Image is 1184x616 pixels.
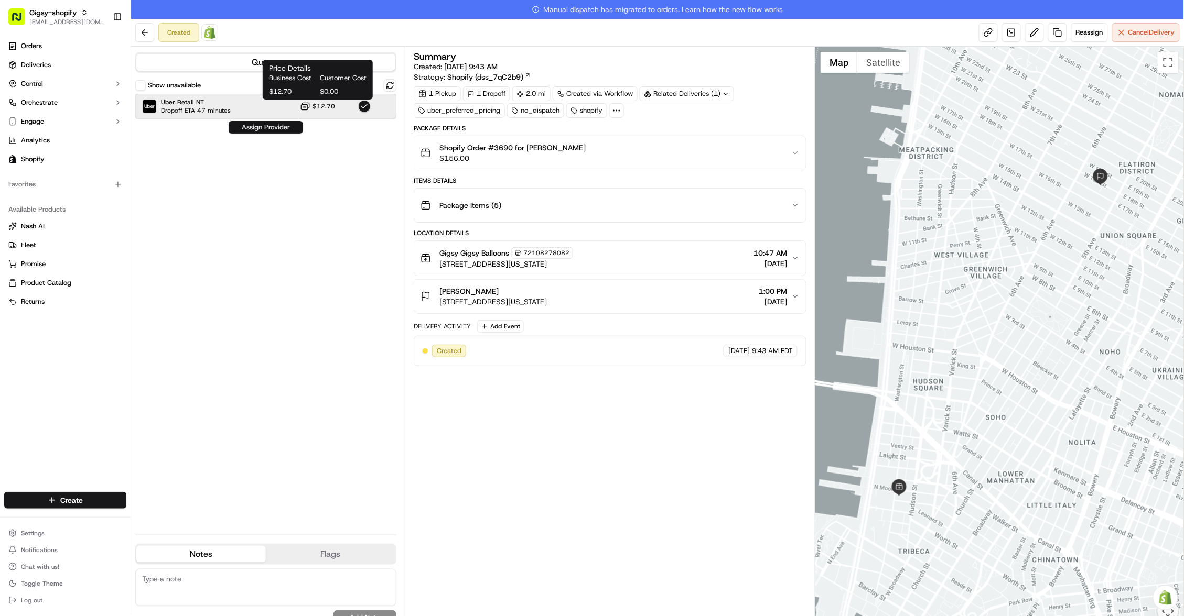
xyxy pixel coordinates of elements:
span: [DATE] [759,296,787,307]
button: Shopify Order #3690 for [PERSON_NAME]$156.00 [414,136,806,170]
img: Shopify [203,26,216,39]
button: Promise [4,256,126,272]
div: We're available if you need us! [47,110,144,118]
span: $12.70 [269,87,316,96]
a: Promise [8,259,122,269]
button: Reassign [1071,23,1108,42]
div: 1 Dropoff [463,86,510,101]
div: Start new chat [47,100,172,110]
span: [DATE] 9:43 AM [444,62,498,71]
button: Orchestrate [4,94,126,111]
a: Fleet [8,240,122,250]
a: Deliveries [4,57,126,73]
span: [STREET_ADDRESS][US_STATE] [439,259,573,269]
span: 9:43 AM EDT [752,346,793,356]
div: Package Details [414,124,806,133]
button: Chat with us! [4,559,126,574]
span: Returns [21,297,45,306]
span: Manual dispatch has migrated to orders. Learn how the new flow works [532,4,783,15]
span: Control [21,79,43,89]
button: Gigsy-shopify [29,7,77,18]
img: Shopify logo [8,155,17,163]
span: Package Items ( 5 ) [439,200,501,211]
span: $156.00 [439,153,586,163]
div: Available Products [4,201,126,218]
a: Shopify (dss_7qC2b9) [447,72,531,82]
h3: Summary [414,52,456,61]
button: Log out [4,593,126,608]
span: Create [60,495,83,505]
img: Nash [10,10,31,31]
button: CancelDelivery [1112,23,1180,42]
span: Deliveries [21,60,51,70]
span: Engage [21,117,44,126]
span: [EMAIL_ADDRESS][DOMAIN_NAME] [29,18,104,26]
img: Sarah Lucier [10,152,27,169]
span: Shopify (dss_7qC2b9) [447,72,523,82]
span: Analytics [21,136,50,145]
span: Orders [21,41,42,51]
span: [DATE] [754,258,787,269]
button: Package Items (5) [414,189,806,222]
span: 10:47 AM [754,248,787,258]
span: Nash AI [21,222,45,231]
a: 💻API Documentation [84,201,173,220]
span: Fleet [21,240,36,250]
span: • [87,162,91,170]
button: Fleet [4,237,126,254]
button: Flags [266,546,395,563]
button: Assign Provider [229,121,303,134]
span: Reassign [1076,28,1103,37]
span: Settings [21,529,45,537]
span: Chat with us! [21,563,59,571]
a: Orders [4,38,126,54]
span: 1:00 PM [759,286,787,296]
a: Shopify [201,24,218,41]
button: [PERSON_NAME][STREET_ADDRESS][US_STATE]1:00 PM[DATE] [414,280,806,313]
button: Returns [4,293,126,310]
a: Created via Workflow [553,86,638,101]
span: [DATE] [93,162,114,170]
a: 📗Knowledge Base [6,201,84,220]
div: uber_preferred_pricing [414,103,505,118]
span: Product Catalog [21,278,71,288]
span: Promise [21,259,46,269]
span: Pylon [104,231,127,239]
button: See all [163,134,191,146]
span: $0.00 [320,87,367,96]
button: Show street map [821,52,857,73]
span: Notifications [21,546,58,554]
button: Nash AI [4,218,126,235]
h1: Price Details [269,63,367,73]
span: Gigsy Gigsy Balloons [439,248,509,258]
div: shopify [566,103,607,118]
div: Location Details [414,229,806,237]
div: Past conversations [10,136,70,144]
button: $12.70 [300,101,335,112]
p: Welcome 👋 [10,41,191,58]
a: Returns [8,297,122,306]
span: Dropoff ETA 47 minutes [161,106,231,115]
button: Gigsy-shopify[EMAIL_ADDRESS][DOMAIN_NAME] [4,4,109,29]
span: $12.70 [313,102,335,111]
span: Customer Cost [320,73,367,83]
a: Product Catalog [8,278,122,288]
button: Show satellite imagery [857,52,909,73]
div: 💻 [89,206,97,215]
div: 2.0 mi [512,86,551,101]
a: Shopify [4,151,126,168]
span: [DATE] [728,346,750,356]
span: API Documentation [99,205,168,216]
a: Nash AI [8,222,122,231]
button: Engage [4,113,126,130]
button: Create [4,492,126,509]
button: Toggle fullscreen view [1158,52,1179,73]
span: Toggle Theme [21,579,63,588]
div: Related Deliveries (1) [640,86,734,101]
span: [STREET_ADDRESS][US_STATE] [439,296,547,307]
div: no_dispatch [507,103,564,118]
button: Toggle Theme [4,576,126,591]
span: Created: [414,61,498,72]
button: Quotes [136,54,395,71]
input: Got a question? Start typing here... [27,67,189,78]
